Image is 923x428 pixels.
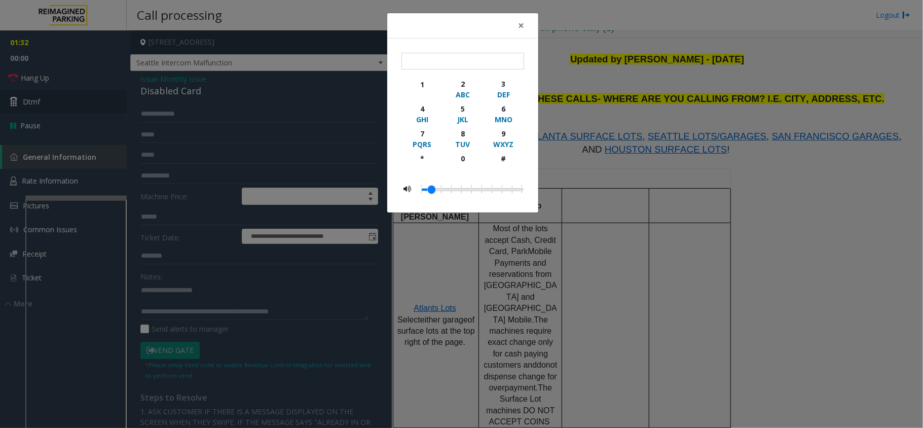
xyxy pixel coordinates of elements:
[449,103,476,114] div: 5
[442,77,483,101] button: 2ABC
[490,89,518,100] div: DEF
[408,103,436,114] div: 4
[490,79,518,89] div: 3
[490,103,518,114] div: 6
[467,183,477,196] li: 0.25
[490,139,518,150] div: WXYZ
[428,186,435,194] a: Drag
[511,13,531,38] button: Close
[449,128,476,139] div: 8
[487,183,497,196] li: 0.35
[442,126,483,151] button: 8TUV
[497,183,507,196] li: 0.4
[457,183,467,196] li: 0.2
[483,101,524,126] button: 6MNO
[447,183,457,196] li: 0.15
[408,79,436,90] div: 1
[401,101,442,126] button: 4GHI
[408,114,436,125] div: GHI
[483,77,524,101] button: 3DEF
[449,79,476,89] div: 2
[490,114,518,125] div: MNO
[483,126,524,151] button: 9WXYZ
[490,128,518,139] div: 9
[483,151,524,175] button: #
[518,183,522,196] li: 0.5
[449,139,476,150] div: TUV
[518,18,524,32] span: ×
[449,114,476,125] div: JKL
[421,183,426,196] li: 0
[449,153,476,164] div: 0
[442,101,483,126] button: 5JKL
[449,89,476,100] div: ABC
[401,77,442,101] button: 1
[408,128,436,139] div: 7
[401,126,442,151] button: 7PQRS
[442,151,483,175] button: 0
[477,183,487,196] li: 0.3
[490,153,518,164] div: #
[507,183,518,196] li: 0.45
[408,139,436,150] div: PQRS
[436,183,447,196] li: 0.1
[426,183,436,196] li: 0.05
